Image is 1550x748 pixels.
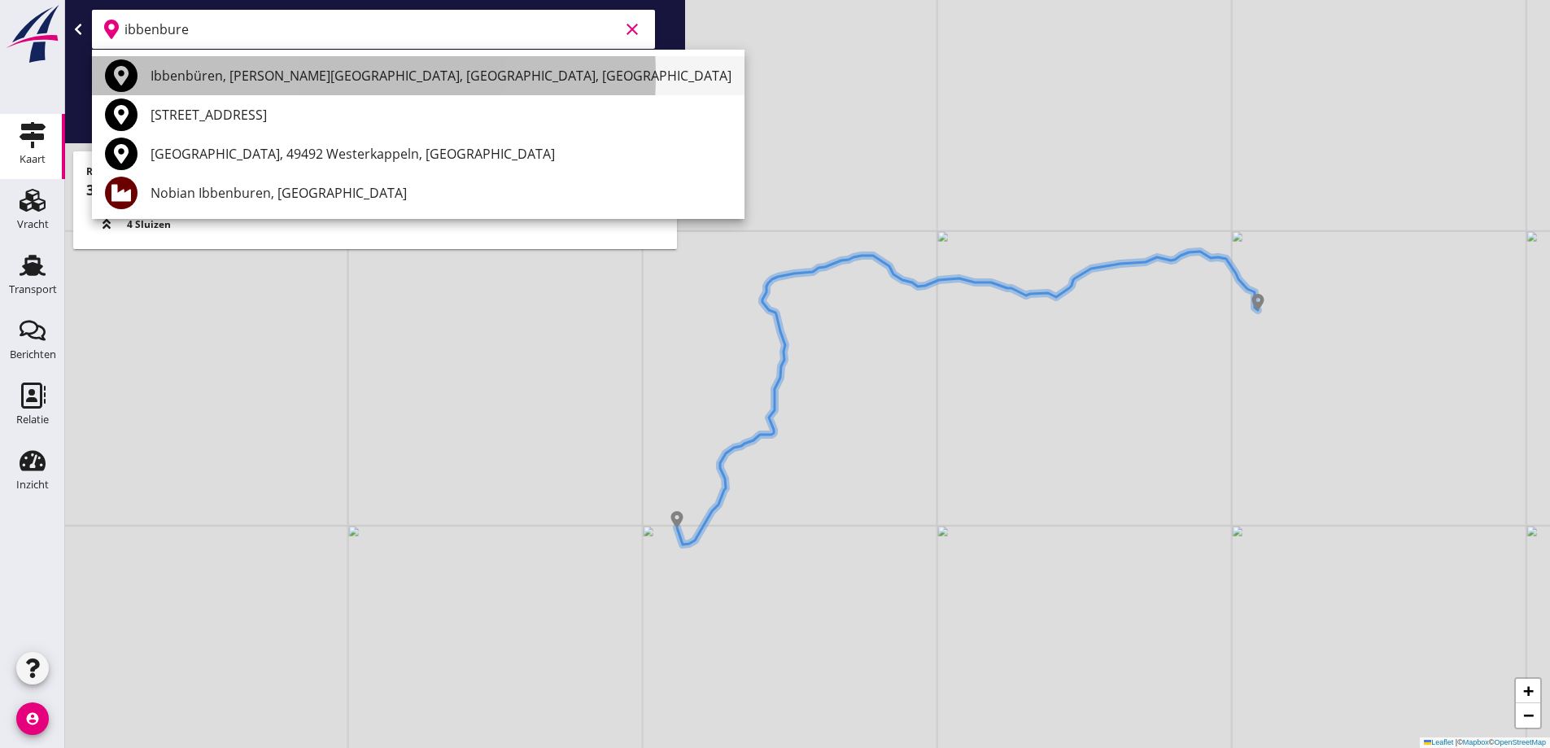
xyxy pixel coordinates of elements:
div: Kaart [20,154,46,164]
span: | [1456,738,1457,746]
a: Mapbox [1463,738,1489,746]
img: Marker [1250,294,1266,310]
div: [STREET_ADDRESS] [151,105,731,125]
strong: 3 [86,180,94,199]
input: Vertrekpunt [124,16,619,42]
a: Zoom in [1516,679,1540,703]
strong: Route type [86,164,139,178]
div: Berichten [10,349,56,360]
i: account_circle [16,702,49,735]
span: − [1523,705,1534,725]
img: Marker [669,511,685,527]
div: Transport [9,284,57,295]
div: © © [1420,737,1550,748]
div: [GEOGRAPHIC_DATA], 49492 Westerkappeln, [GEOGRAPHIC_DATA] [151,144,731,164]
a: Leaflet [1424,738,1453,746]
a: OpenStreetMap [1494,738,1546,746]
div: Inzicht [16,479,49,490]
div: Ibbenbüren, [PERSON_NAME][GEOGRAPHIC_DATA], [GEOGRAPHIC_DATA], [GEOGRAPHIC_DATA] [151,66,731,85]
span: + [1523,680,1534,701]
div: Vracht [17,219,49,230]
a: Zoom out [1516,703,1540,728]
div: Relatie [16,414,49,425]
div: dagen uur (291 km) [86,179,664,201]
i: clear [622,20,642,39]
img: logo-small.a267ee39.svg [3,4,62,64]
span: 4 Sluizen [127,217,171,232]
div: Nobian Ibbenburen, [GEOGRAPHIC_DATA] [151,183,731,203]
